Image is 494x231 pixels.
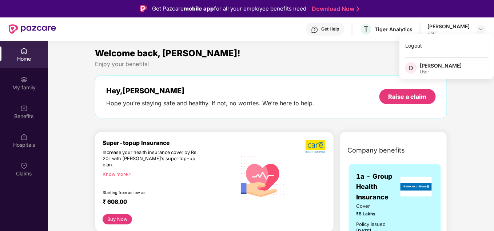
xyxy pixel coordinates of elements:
span: right [128,172,132,176]
span: D [409,64,413,72]
div: Hey, [PERSON_NAME] [106,86,314,95]
div: Know more [103,171,229,177]
span: Company benefits [347,145,405,155]
img: b5dec4f62d2307b9de63beb79f102df3.png [306,139,326,153]
div: Get Help [321,26,339,32]
div: Enjoy your benefits! [95,60,447,68]
span: Cover [356,202,390,210]
a: Download Now [312,5,357,13]
div: [PERSON_NAME] [420,62,462,69]
img: svg+xml;base64,PHN2ZyBpZD0iSG9zcGl0YWxzIiB4bWxucz0iaHR0cDovL3d3dy53My5vcmcvMjAwMC9zdmciIHdpZHRoPS... [20,133,28,141]
img: svg+xml;base64,PHN2ZyBpZD0iQmVuZWZpdHMiIHhtbG5zPSJodHRwOi8vd3d3LnczLm9yZy8yMDAwL3N2ZyIgd2lkdGg9Ij... [20,105,28,112]
div: Get Pazcare for all your employee benefits need [152,4,306,13]
span: 1a - Group Health Insurance [356,171,399,202]
img: insurerLogo [401,177,432,196]
img: svg+xml;base64,PHN2ZyBpZD0iSGVscC0zMngzMiIgeG1sbnM9Imh0dHA6Ly93d3cudzMub3JnLzIwMDAvc3ZnIiB3aWR0aD... [311,26,318,33]
img: svg+xml;base64,PHN2ZyBpZD0iQ2xhaW0iIHhtbG5zPSJodHRwOi8vd3d3LnczLm9yZy8yMDAwL3N2ZyIgd2lkdGg9IjIwIi... [20,162,28,169]
img: svg+xml;base64,PHN2ZyB3aWR0aD0iMjAiIGhlaWdodD0iMjAiIHZpZXdCb3g9IjAgMCAyMCAyMCIgZmlsbD0ibm9uZSIgeG... [20,76,28,83]
div: User [428,30,470,36]
div: User [420,69,462,75]
span: Welcome back, [PERSON_NAME]! [95,48,240,58]
div: Increase your health insurance cover by Rs. 20L with [PERSON_NAME]’s super top-up plan. [103,150,202,168]
div: Super-topup Insurance [103,139,233,146]
span: ₹8 Lakhs [356,211,390,218]
div: Logout [399,38,494,53]
button: Buy Now [103,214,132,225]
span: T [364,25,368,33]
div: Policy issued [356,220,386,228]
img: svg+xml;base64,PHN2ZyB4bWxucz0iaHR0cDovL3d3dy53My5vcmcvMjAwMC9zdmciIHhtbG5zOnhsaW5rPSJodHRwOi8vd3... [233,149,289,205]
div: Tiger Analytics [375,26,413,33]
div: ₹ 608.00 [103,198,226,207]
img: svg+xml;base64,PHN2ZyBpZD0iSG9tZSIgeG1sbnM9Imh0dHA6Ly93d3cudzMub3JnLzIwMDAvc3ZnIiB3aWR0aD0iMjAiIG... [20,47,28,54]
div: [PERSON_NAME] [428,23,470,30]
img: Stroke [356,5,359,13]
img: svg+xml;base64,PHN2ZyBpZD0iRHJvcGRvd24tMzJ4MzIiIHhtbG5zPSJodHRwOi8vd3d3LnczLm9yZy8yMDAwL3N2ZyIgd2... [478,26,484,32]
strong: mobile app [184,5,214,12]
div: Hope you’re staying safe and healthy. If not, no worries. We’re here to help. [106,100,314,107]
img: New Pazcare Logo [9,24,56,34]
div: Raise a claim [389,93,427,101]
div: Starting from as low as [103,190,202,195]
img: Logo [140,5,147,12]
